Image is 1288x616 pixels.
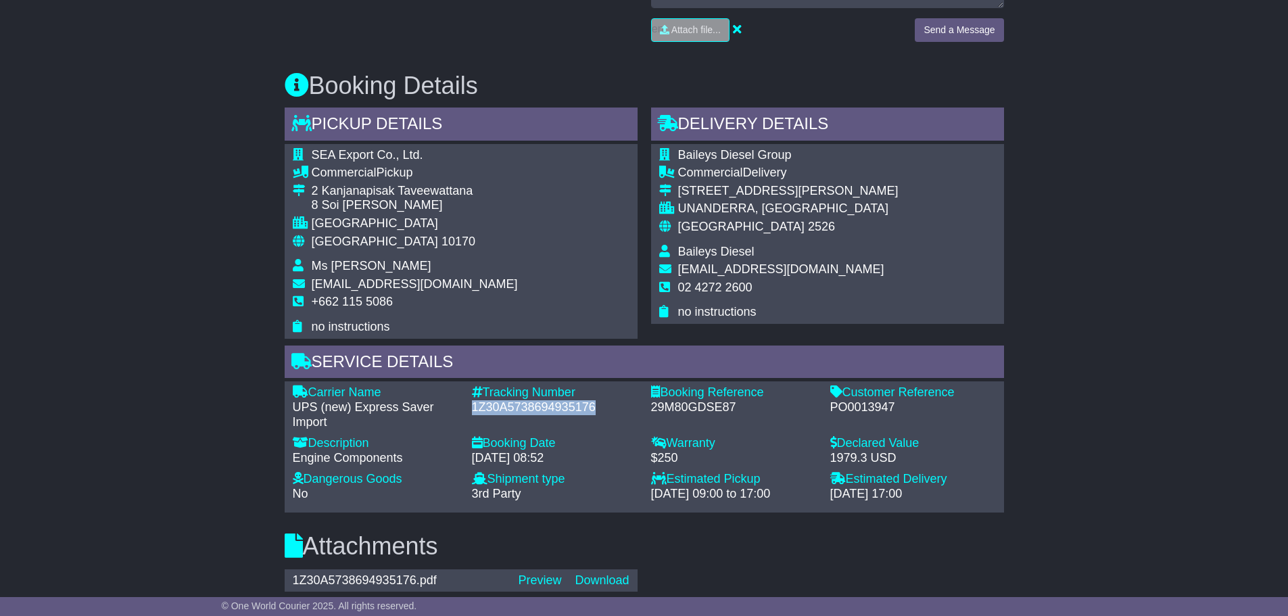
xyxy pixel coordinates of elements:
[808,220,835,233] span: 2526
[222,600,417,611] span: © One World Courier 2025. All rights reserved.
[312,216,518,231] div: [GEOGRAPHIC_DATA]
[830,451,996,466] div: 1979.3 USD
[312,277,518,291] span: [EMAIL_ADDRESS][DOMAIN_NAME]
[472,436,638,451] div: Booking Date
[472,385,638,400] div: Tracking Number
[830,472,996,487] div: Estimated Delivery
[293,451,458,466] div: Engine Components
[678,281,753,294] span: 02 4272 2600
[678,202,899,216] div: UNANDERRA, [GEOGRAPHIC_DATA]
[285,533,1004,560] h3: Attachments
[293,400,458,429] div: UPS (new) Express Saver Import
[312,295,393,308] span: +662 115 5086
[678,166,899,181] div: Delivery
[678,184,899,199] div: [STREET_ADDRESS][PERSON_NAME]
[442,235,475,248] span: 10170
[293,436,458,451] div: Description
[293,487,308,500] span: No
[472,400,638,415] div: 1Z30A5738694935176
[575,573,629,587] a: Download
[312,184,518,199] div: 2 Kanjanapisak Taveewattana
[285,346,1004,382] div: Service Details
[678,148,792,162] span: Baileys Diesel Group
[285,72,1004,99] h3: Booking Details
[472,451,638,466] div: [DATE] 08:52
[651,487,817,502] div: [DATE] 09:00 to 17:00
[678,166,743,179] span: Commercial
[830,487,996,502] div: [DATE] 17:00
[651,436,817,451] div: Warranty
[651,385,817,400] div: Booking Reference
[678,245,755,258] span: Baileys Diesel
[830,385,996,400] div: Customer Reference
[915,18,1003,42] button: Send a Message
[312,148,423,162] span: SEA Export Co., Ltd.
[518,573,561,587] a: Preview
[312,235,438,248] span: [GEOGRAPHIC_DATA]
[830,400,996,415] div: PO0013947
[312,320,390,333] span: no instructions
[651,472,817,487] div: Estimated Pickup
[678,262,884,276] span: [EMAIL_ADDRESS][DOMAIN_NAME]
[285,108,638,144] div: Pickup Details
[293,472,458,487] div: Dangerous Goods
[651,400,817,415] div: 29M80GDSE87
[312,166,518,181] div: Pickup
[312,259,431,273] span: Ms [PERSON_NAME]
[472,487,521,500] span: 3rd Party
[830,436,996,451] div: Declared Value
[286,573,512,588] div: 1Z30A5738694935176.pdf
[312,198,518,213] div: 8 Soi [PERSON_NAME]
[472,472,638,487] div: Shipment type
[312,166,377,179] span: Commercial
[678,305,757,318] span: no instructions
[293,385,458,400] div: Carrier Name
[678,220,805,233] span: [GEOGRAPHIC_DATA]
[651,108,1004,144] div: Delivery Details
[651,451,817,466] div: $250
